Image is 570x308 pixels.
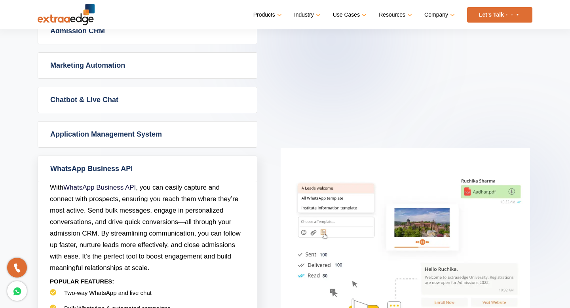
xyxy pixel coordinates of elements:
a: Use Cases [333,9,365,21]
a: Company [424,9,453,21]
a: Marketing Automation [38,53,257,78]
a: Application Management System [38,122,257,147]
img: website_grey.svg [13,21,19,27]
img: tab_keywords_by_traffic_grey.svg [80,46,86,52]
a: Admission CRM [38,18,257,44]
a: Industry [294,9,319,21]
div: Keywords by Traffic [89,47,131,52]
img: tab_domain_overview_orange.svg [23,46,29,52]
a: Chatbot & Live Chat [38,87,257,113]
a: Let’s Talk [467,7,532,23]
div: Domain: [DOMAIN_NAME] [21,21,87,27]
p: POPULAR FEATURES: [50,274,245,289]
span: With , you can easily capture and connect with prospects, ensuring you reach them where they’re m... [50,184,241,272]
a: WhatsApp Business API [38,156,257,182]
img: logo_orange.svg [13,13,19,19]
div: v 4.0.25 [22,13,39,19]
a: Resources [379,9,410,21]
a: WhatsApp Business API [63,184,136,191]
a: Products [253,9,280,21]
div: Domain Overview [32,47,71,52]
span: Two-way WhatsApp and live chat [64,289,152,296]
